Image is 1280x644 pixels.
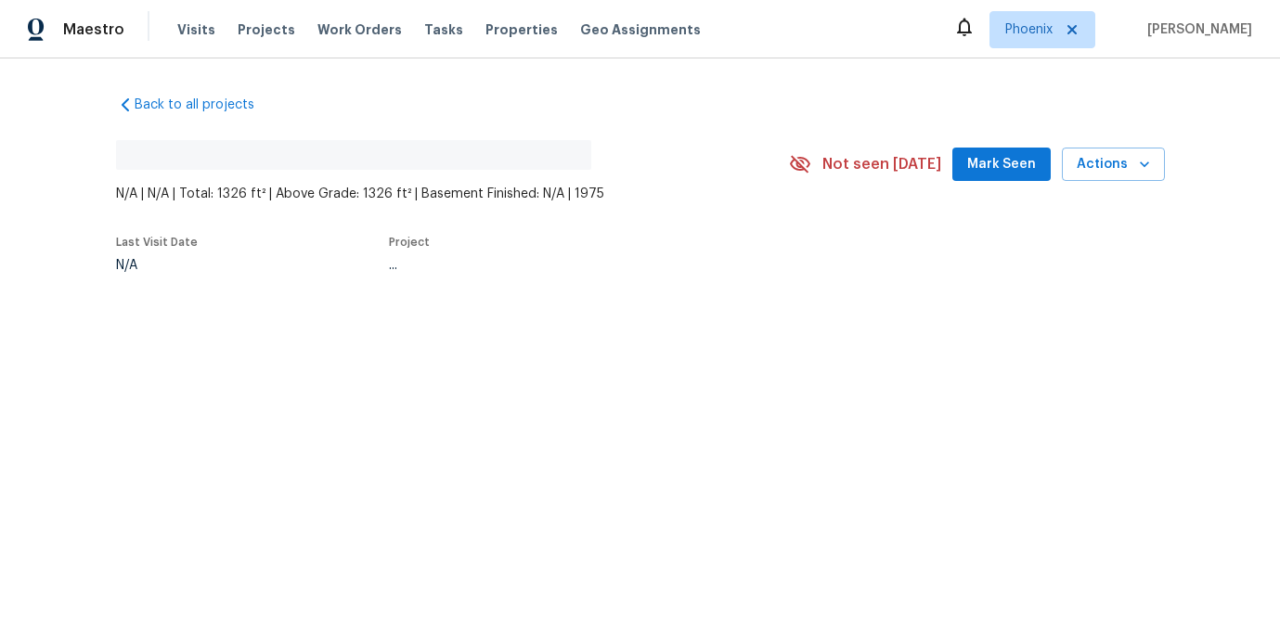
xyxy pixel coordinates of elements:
[1140,20,1252,39] span: [PERSON_NAME]
[116,185,789,203] span: N/A | N/A | Total: 1326 ft² | Above Grade: 1326 ft² | Basement Finished: N/A | 1975
[822,155,941,174] span: Not seen [DATE]
[116,237,198,248] span: Last Visit Date
[238,20,295,39] span: Projects
[424,23,463,36] span: Tasks
[389,259,745,272] div: ...
[1062,148,1165,182] button: Actions
[967,153,1036,176] span: Mark Seen
[116,259,198,272] div: N/A
[63,20,124,39] span: Maestro
[952,148,1051,182] button: Mark Seen
[485,20,558,39] span: Properties
[1005,20,1053,39] span: Phoenix
[177,20,215,39] span: Visits
[1077,153,1150,176] span: Actions
[580,20,701,39] span: Geo Assignments
[317,20,402,39] span: Work Orders
[389,237,430,248] span: Project
[116,96,294,114] a: Back to all projects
